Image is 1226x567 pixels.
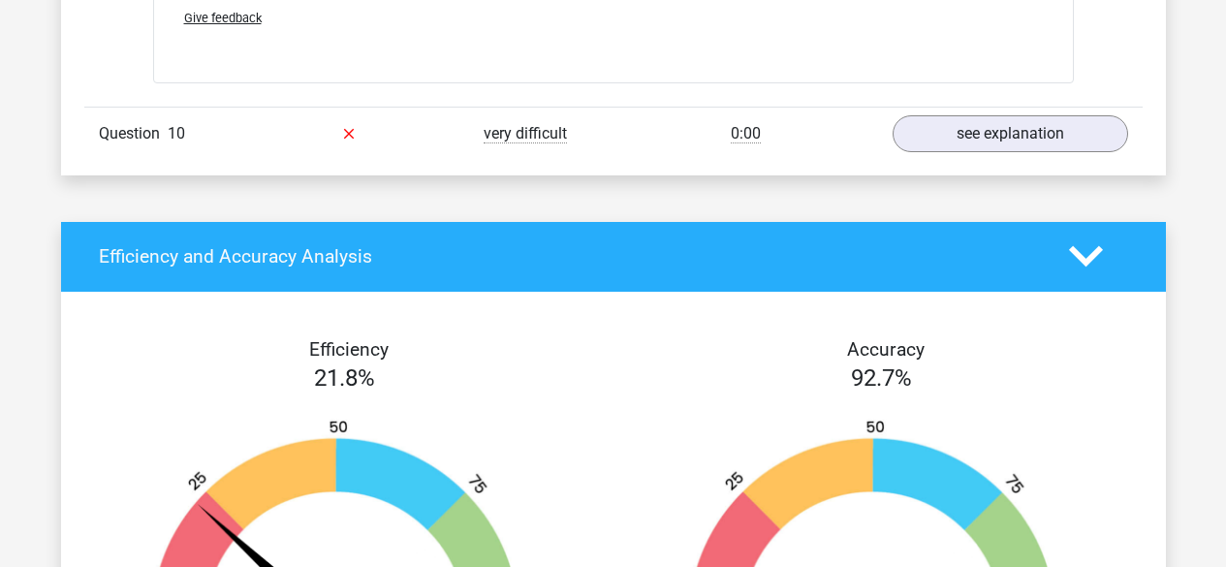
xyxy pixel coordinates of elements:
[851,364,912,392] span: 92.7%
[168,124,185,142] span: 10
[893,115,1128,152] a: see explanation
[99,245,1040,268] h4: Efficiency and Accuracy Analysis
[99,122,168,145] span: Question
[184,11,262,25] span: Give feedback
[731,124,761,143] span: 0:00
[314,364,375,392] span: 21.8%
[484,124,567,143] span: very difficult
[99,338,599,361] h4: Efficiency
[636,338,1136,361] h4: Accuracy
